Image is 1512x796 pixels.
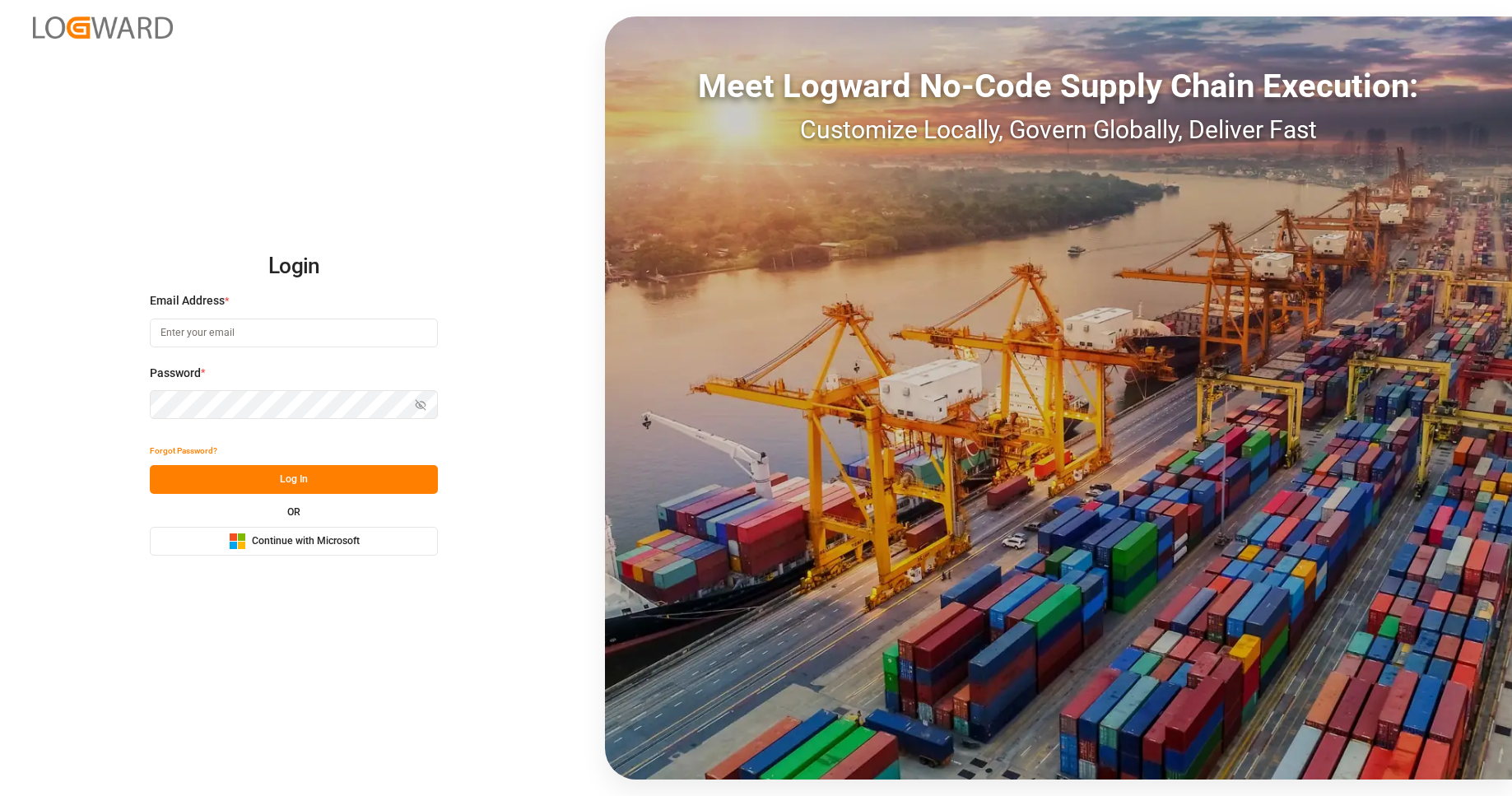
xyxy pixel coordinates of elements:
[150,465,438,494] button: Log In
[150,436,217,465] button: Forgot Password?
[287,507,300,517] small: OR
[150,240,438,293] h2: Login
[150,292,225,310] span: Email Address
[33,16,173,39] img: Logward_new_orange.png
[150,319,438,347] input: Enter your email
[252,534,360,549] span: Continue with Microsoft
[605,62,1512,111] div: Meet Logward No-Code Supply Chain Execution:
[150,527,438,556] button: Continue with Microsoft
[150,365,201,382] span: Password
[605,111,1512,148] div: Customize Locally, Govern Globally, Deliver Fast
